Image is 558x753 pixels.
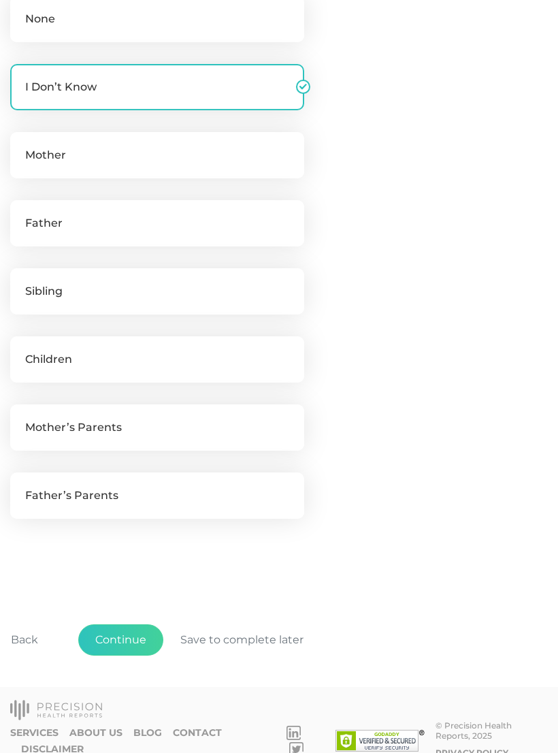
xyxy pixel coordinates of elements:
[173,727,222,739] a: Contact
[10,132,304,178] label: Mother
[10,200,304,246] label: Father
[133,727,162,739] a: Blog
[10,336,304,383] label: Children
[10,404,304,451] label: Mother’s Parents
[78,624,163,656] button: Continue
[10,268,304,315] label: Sibling
[10,64,304,110] label: I Don’t Know
[163,624,321,656] button: Save to complete later
[335,730,425,752] img: SSL site seal - click to verify
[10,472,304,519] label: Father’s Parents
[69,727,122,739] a: About Us
[436,720,548,741] div: © Precision Health Reports, 2025
[10,727,59,739] a: Services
